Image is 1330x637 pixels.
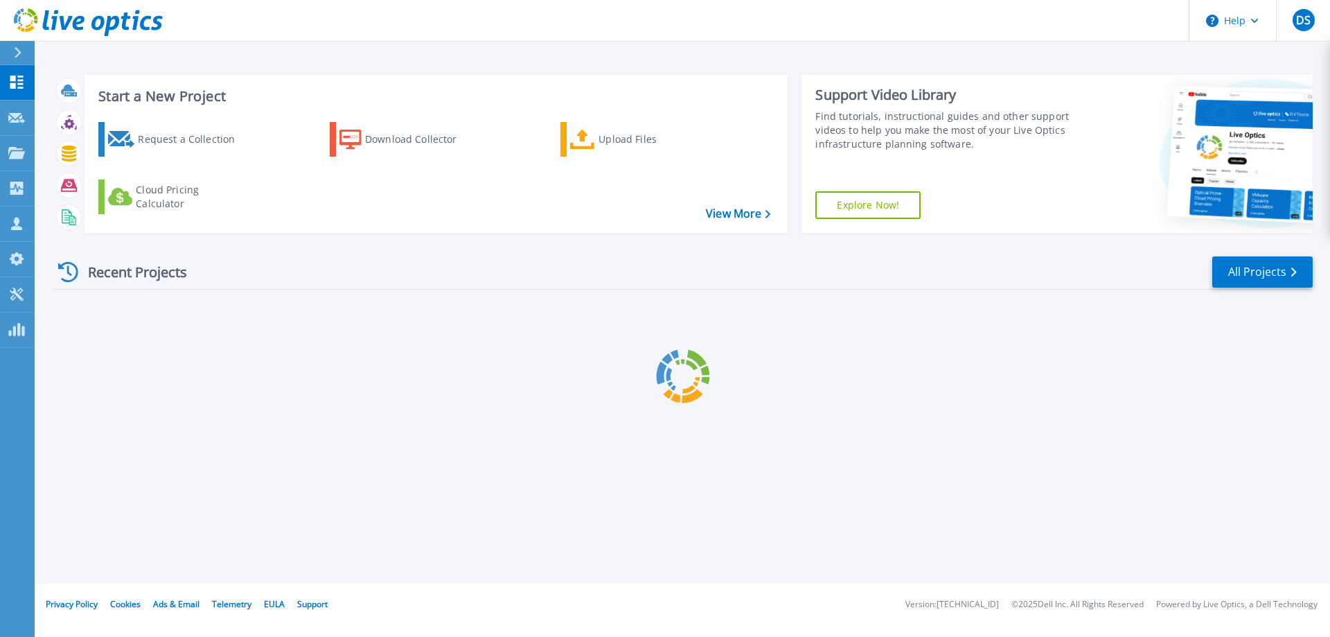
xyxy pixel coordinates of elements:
a: Privacy Policy [46,598,98,610]
a: Upload Files [560,122,715,157]
a: All Projects [1212,256,1313,288]
h3: Start a New Project [98,89,770,104]
a: Ads & Email [153,598,199,610]
span: DS [1296,15,1311,26]
a: Cloud Pricing Calculator [98,180,253,214]
a: EULA [264,598,285,610]
div: Support Video Library [815,86,1076,104]
a: Download Collector [330,122,484,157]
div: Cloud Pricing Calculator [136,183,247,211]
a: Telemetry [212,598,251,610]
a: Explore Now! [815,191,921,219]
a: Support [297,598,328,610]
a: Request a Collection [98,122,253,157]
li: Powered by Live Optics, a Dell Technology [1156,600,1318,609]
div: Upload Files [598,125,709,153]
div: Recent Projects [53,255,206,289]
div: Download Collector [365,125,476,153]
div: Find tutorials, instructional guides and other support videos to help you make the most of your L... [815,110,1076,151]
div: Request a Collection [138,125,249,153]
li: © 2025 Dell Inc. All Rights Reserved [1011,600,1144,609]
a: View More [706,207,770,220]
li: Version: [TECHNICAL_ID] [905,600,999,609]
a: Cookies [110,598,141,610]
